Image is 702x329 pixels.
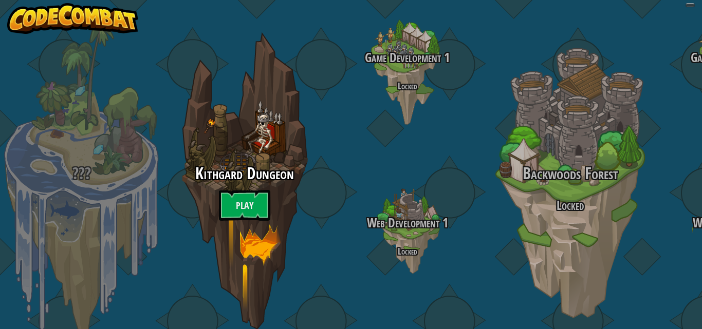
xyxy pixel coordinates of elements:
img: CodeCombat - Learn how to code by playing a game [7,3,139,34]
h4: Locked [326,81,489,91]
a: Play [219,190,270,221]
span: Game Development 1 [365,49,450,66]
span: Web Development 1 [367,214,448,231]
button: Adjust volume [686,3,695,7]
span: Backwoods Forest [523,162,618,184]
span: Kithgard Dungeon [195,162,294,184]
h3: Locked [489,199,652,212]
h4: Locked [326,246,489,256]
